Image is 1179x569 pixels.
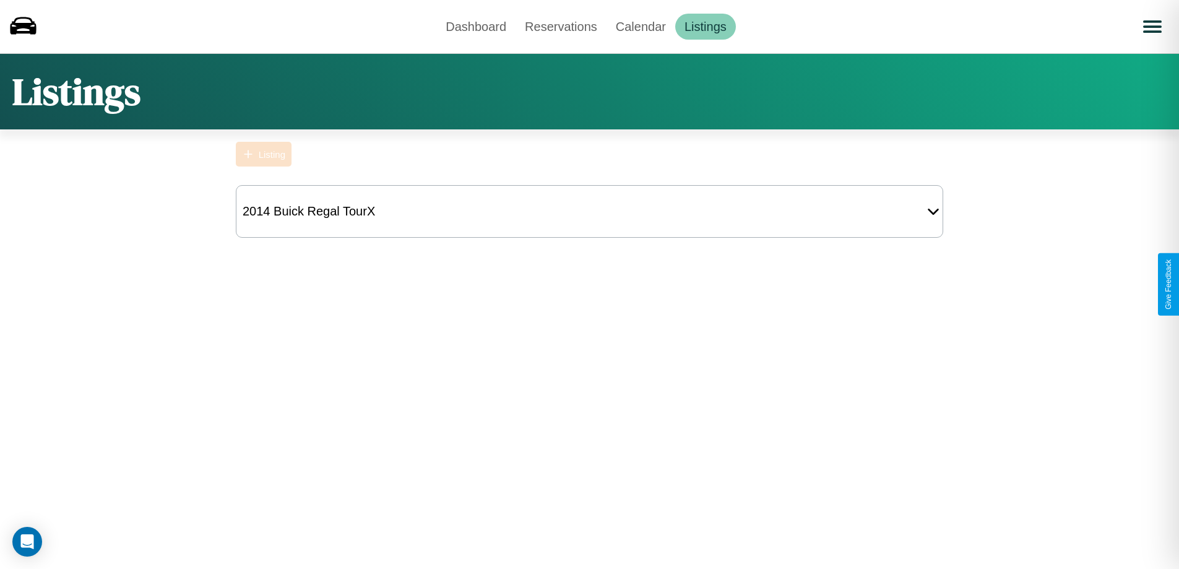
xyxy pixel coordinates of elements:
h1: Listings [12,66,140,117]
a: Listings [675,14,736,40]
button: Listing [236,142,292,167]
div: Open Intercom Messenger [12,527,42,557]
div: Listing [259,149,285,160]
div: Give Feedback [1164,259,1173,310]
a: Dashboard [436,14,516,40]
a: Calendar [607,14,675,40]
div: 2014 Buick Regal TourX [236,198,381,225]
a: Reservations [516,14,607,40]
button: Open menu [1135,9,1170,44]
